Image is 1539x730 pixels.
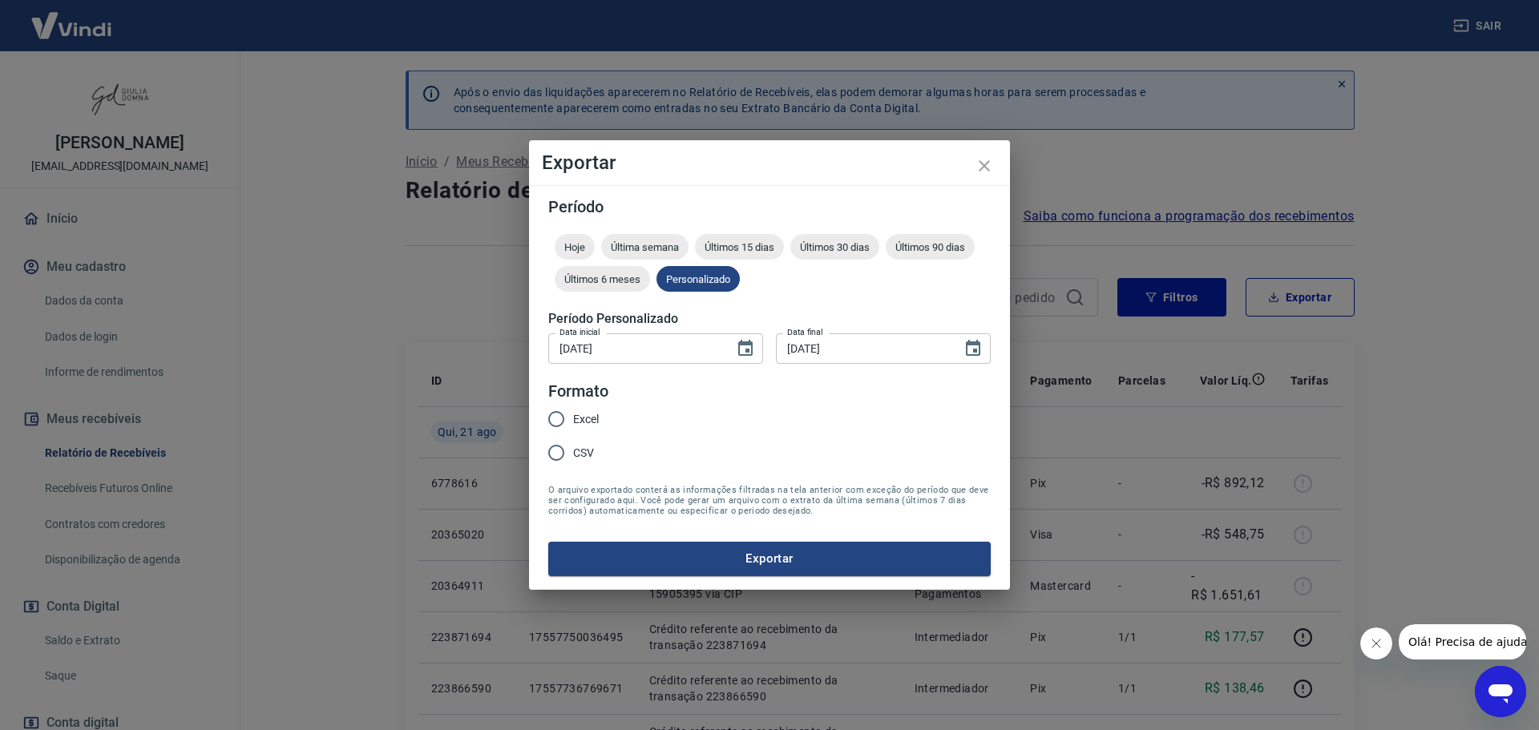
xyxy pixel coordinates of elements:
span: Personalizado [656,273,740,285]
div: Hoje [555,234,595,260]
h4: Exportar [542,153,997,172]
div: Últimos 15 dias [695,234,784,260]
div: Últimos 90 dias [886,234,975,260]
span: Últimos 6 meses [555,273,650,285]
div: Personalizado [656,266,740,292]
span: O arquivo exportado conterá as informações filtradas na tela anterior com exceção do período que ... [548,485,991,516]
span: Hoje [555,241,595,253]
span: Últimos 15 dias [695,241,784,253]
button: close [965,147,1004,185]
iframe: Fechar mensagem [1360,627,1392,659]
button: Choose date, selected date is 21 de ago de 2025 [957,333,989,365]
iframe: Botão para abrir a janela de mensagens [1475,666,1526,717]
span: Excel [573,411,599,428]
legend: Formato [548,380,608,403]
button: Choose date, selected date is 21 de ago de 2025 [729,333,761,365]
input: DD/MM/YYYY [548,333,723,363]
div: Última semana [601,234,689,260]
span: Última semana [601,241,689,253]
span: CSV [573,445,594,462]
iframe: Mensagem da empresa [1399,624,1526,659]
div: Últimos 6 meses [555,266,650,292]
h5: Período Personalizado [548,311,991,327]
div: Últimos 30 dias [790,234,879,260]
label: Data final [787,326,823,338]
h5: Período [548,199,991,215]
span: Últimos 30 dias [790,241,879,253]
span: Últimos 90 dias [886,241,975,253]
input: DD/MM/YYYY [776,333,951,363]
label: Data inicial [559,326,600,338]
span: Olá! Precisa de ajuda? [10,11,135,24]
button: Exportar [548,542,991,575]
